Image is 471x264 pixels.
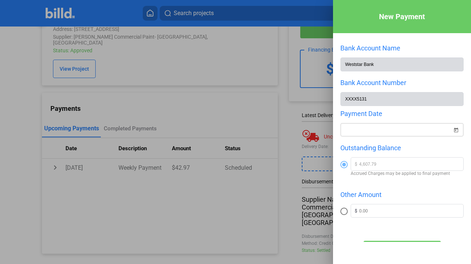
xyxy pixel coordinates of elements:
input: 0.00 [359,158,463,169]
div: Other Amount [340,191,464,198]
div: Outstanding Balance [340,144,464,152]
div: Bank Account Name [340,44,464,52]
div: Payment Date [340,110,464,117]
button: Open calendar [452,122,460,129]
span: $ [351,158,359,170]
input: 0.00 [359,204,463,215]
button: Submit [364,241,441,259]
span: Accrued Charges may be applied to final payment [351,171,464,176]
div: Bank Account Number [340,79,464,87]
span: $ [351,204,359,217]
